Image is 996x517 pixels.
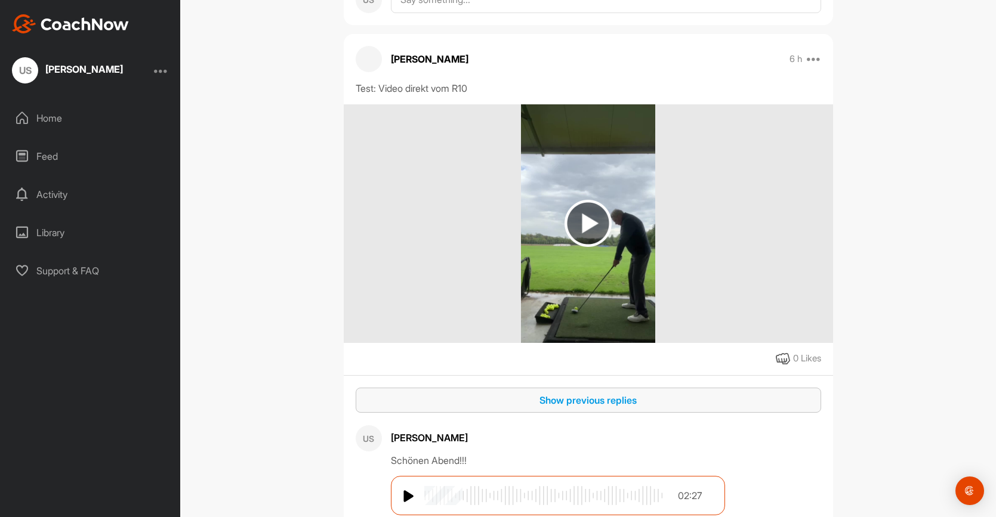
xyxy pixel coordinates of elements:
img: play/pause btn [403,489,415,503]
div: Support & FAQ [7,256,175,286]
div: Open Intercom Messenger [955,476,984,505]
p: 6 h [790,53,802,65]
img: media [521,104,655,343]
div: Library [7,218,175,247]
div: [PERSON_NAME] [45,64,123,74]
img: CoachNow [12,14,129,33]
div: US [356,425,382,451]
div: US [12,57,38,83]
div: Feed [7,141,175,171]
p: [PERSON_NAME] [391,52,468,66]
div: Schönen Abend!!! [391,453,821,468]
img: play [565,200,612,247]
div: Activity [7,179,175,209]
div: Test: Video direkt vom R10 [356,81,821,95]
button: Show previous replies [356,388,821,413]
div: 02:27 [665,488,715,503]
div: [PERSON_NAME] [391,431,821,445]
div: Home [7,103,175,133]
div: 0 Likes [793,352,821,366]
div: Show previous replies [365,393,812,407]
